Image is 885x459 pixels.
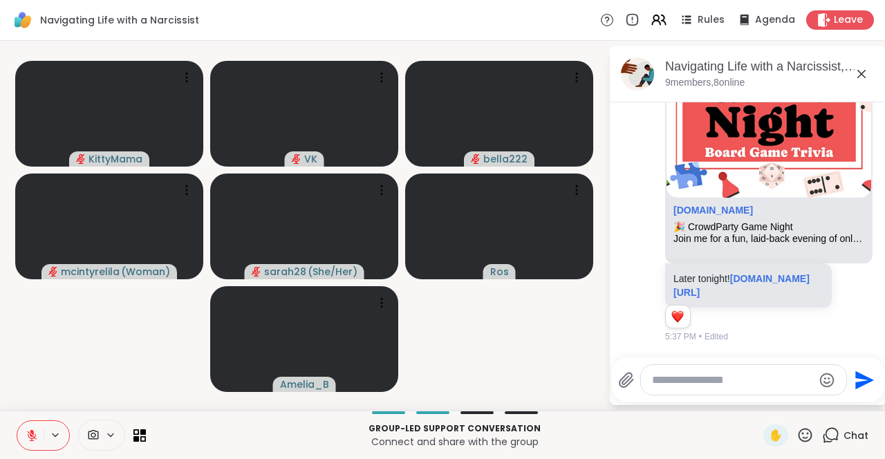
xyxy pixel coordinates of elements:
img: 🎉 CrowdParty Game Night [667,25,871,197]
a: [DOMAIN_NAME][URL] [673,273,810,298]
div: 🎉 CrowdParty Game Night [673,221,864,233]
div: Join me for a fun, laid-back evening of online games and good vibes! We’ll be playing interactive... [673,233,864,245]
span: ( She/Her ) [308,265,357,279]
span: audio-muted [252,267,261,277]
div: Reaction list [666,306,690,328]
span: audio-muted [292,154,301,164]
span: ( Woman ) [121,265,170,279]
img: Navigating Life with a Narcissist, Oct 07 [621,57,654,91]
button: Reactions: love [670,311,684,322]
p: 9 members, 8 online [665,76,745,90]
span: 5:37 PM [665,330,696,343]
span: audio-muted [76,154,86,164]
a: Attachment [673,205,753,216]
img: ShareWell Logomark [11,8,35,32]
span: • [699,330,702,343]
span: VK [304,152,317,166]
span: KittyMama [88,152,142,166]
span: mcintyrelila [61,265,120,279]
span: audio-muted [48,267,58,277]
span: audio-muted [471,154,481,164]
span: sarah28 [264,265,306,279]
div: Navigating Life with a Narcissist, [DATE] [665,58,875,75]
span: ✋ [769,427,783,444]
span: Agenda [755,13,795,27]
textarea: Type your message [652,373,813,387]
button: Send [847,364,878,395]
span: Amelia_B [280,377,329,391]
span: bella222 [483,152,528,166]
span: Rules [698,13,725,27]
p: Later tonight! [673,272,823,299]
p: Group-led support conversation [154,422,755,435]
span: Edited [705,330,728,343]
span: Leave [834,13,863,27]
span: Navigating Life with a Narcissist [40,13,199,27]
p: Connect and share with the group [154,435,755,449]
button: Emoji picker [819,372,835,388]
span: Chat [844,429,868,442]
span: Ros [490,265,509,279]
